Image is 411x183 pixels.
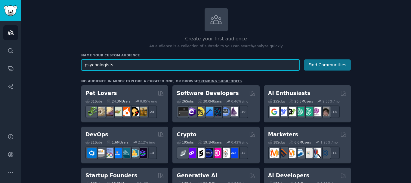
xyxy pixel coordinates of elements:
[229,107,238,116] img: elixir
[221,107,230,116] img: AskComputerScience
[113,148,122,158] img: DevOpsLinks
[312,107,321,116] img: OpenAIDev
[204,148,213,158] img: web3
[303,148,313,158] img: googleads
[327,147,340,159] div: + 11
[198,140,222,144] div: 19.1M Users
[107,99,130,103] div: 24.3M Users
[303,107,313,116] img: chatgpt_prompts_
[81,53,351,57] h3: Name your custom audience
[195,107,205,116] img: learnjavascript
[85,172,137,179] h2: Startup Founders
[177,131,196,138] h2: Crypto
[304,59,351,71] button: Find Communities
[312,148,321,158] img: MarketingResearch
[289,99,313,103] div: 20.5M Users
[4,5,17,16] img: GummySearch logo
[138,107,147,116] img: dogbreed
[229,148,238,158] img: defi_
[320,107,329,116] img: ArtificalIntelligence
[81,79,243,83] div: No audience in mind? Explore a curated one, or browse .
[212,107,221,116] img: reactnative
[278,107,287,116] img: DeepSeek
[187,148,196,158] img: 0xPolygon
[236,147,248,159] div: + 12
[81,59,300,71] input: Pick a short name, like "Digital Marketers" or "Movie-Goers"
[129,148,139,158] img: aws_cdk
[204,107,213,116] img: iOSProgramming
[138,148,147,158] img: PlatformEngineers
[231,99,249,103] div: 0.46 % /mo
[107,140,128,144] div: 1.6M Users
[323,99,340,103] div: 2.53 % /mo
[85,90,117,97] h2: Pet Lovers
[104,107,113,116] img: leopardgeckos
[278,148,287,158] img: bigseo
[320,148,329,158] img: OnlineMarketing
[140,99,157,103] div: 0.85 % /mo
[81,44,351,49] p: An audience is a collection of subreddits you can search/analyze quickly
[195,148,205,158] img: ethstaker
[270,107,279,116] img: GoogleGeminiAI
[144,147,157,159] div: + 14
[187,107,196,116] img: csharp
[85,99,102,103] div: 31 Sub s
[177,90,239,97] h2: Software Developers
[268,90,311,97] h2: AI Enthusiasts
[104,148,113,158] img: Docker_DevOps
[87,148,97,158] img: azuredevops
[96,148,105,158] img: AWS_Certified_Experts
[177,140,193,144] div: 19 Sub s
[177,99,193,103] div: 26 Sub s
[268,140,285,144] div: 18 Sub s
[289,140,311,144] div: 6.6M Users
[231,140,249,144] div: 0.42 % /mo
[198,79,242,83] a: trending subreddits
[129,107,139,116] img: PetAdvice
[320,140,338,144] div: 1.28 % /mo
[178,107,188,116] img: software
[268,172,309,179] h2: AI Developers
[87,107,97,116] img: herpetology
[198,99,222,103] div: 30.0M Users
[327,106,340,118] div: + 18
[177,172,217,179] h2: Generative AI
[268,131,298,138] h2: Marketers
[270,148,279,158] img: content_marketing
[295,107,304,116] img: chatgpt_promptDesign
[85,140,102,144] div: 21 Sub s
[121,107,130,116] img: cockatiel
[236,106,248,118] div: + 19
[295,148,304,158] img: Emailmarketing
[178,148,188,158] img: ethfinance
[121,148,130,158] img: platformengineering
[286,107,296,116] img: AItoolsCatalog
[138,140,155,144] div: 2.12 % /mo
[144,106,157,118] div: + 24
[96,107,105,116] img: ballpython
[212,148,221,158] img: defiblockchain
[85,131,108,138] h2: DevOps
[81,35,351,43] h2: Create your first audience
[221,148,230,158] img: CryptoNews
[286,148,296,158] img: AskMarketing
[268,99,285,103] div: 25 Sub s
[113,107,122,116] img: turtle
